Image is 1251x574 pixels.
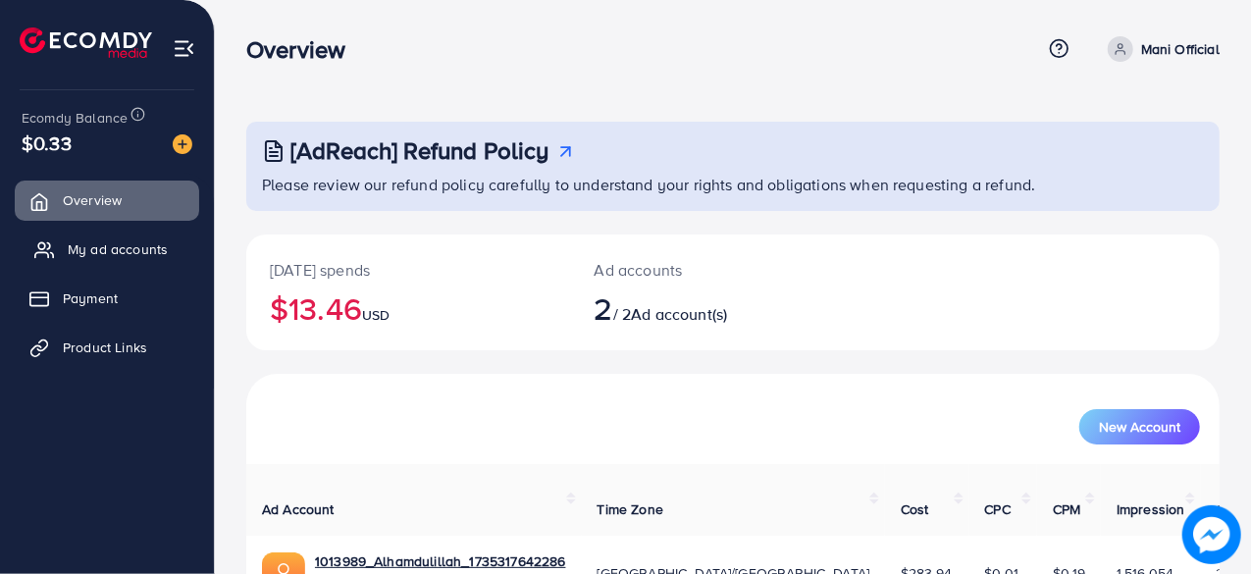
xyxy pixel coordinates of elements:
a: Payment [15,279,199,318]
h3: [AdReach] Refund Policy [290,136,549,165]
span: CPC [985,499,1011,519]
span: Time Zone [598,499,663,519]
a: 1013989_Alhamdulillah_1735317642286 [315,551,566,571]
span: CPM [1053,499,1080,519]
a: Overview [15,181,199,220]
span: USD [362,305,390,325]
span: Impression [1117,499,1185,519]
span: Ad Account [262,499,335,519]
span: My ad accounts [68,239,168,259]
span: Product Links [63,338,147,357]
p: Ad accounts [595,258,791,282]
img: menu [173,37,195,60]
a: My ad accounts [15,230,199,269]
h2: / 2 [595,289,791,327]
span: Payment [63,288,118,308]
span: Ad account(s) [631,303,727,325]
span: Overview [63,190,122,210]
span: Ecomdy Balance [22,108,128,128]
img: logo [20,27,152,58]
span: 2 [595,286,613,331]
p: Please review our refund policy carefully to understand your rights and obligations when requesti... [262,173,1208,196]
h3: Overview [246,35,361,64]
span: New Account [1099,420,1180,434]
img: image [1182,505,1241,564]
span: Cost [901,499,929,519]
a: Mani Official [1100,36,1220,62]
a: Product Links [15,328,199,367]
img: image [173,134,192,154]
button: New Account [1079,409,1200,444]
p: Mani Official [1141,37,1220,61]
h2: $13.46 [270,289,547,327]
p: [DATE] spends [270,258,547,282]
span: $0.33 [22,129,72,157]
